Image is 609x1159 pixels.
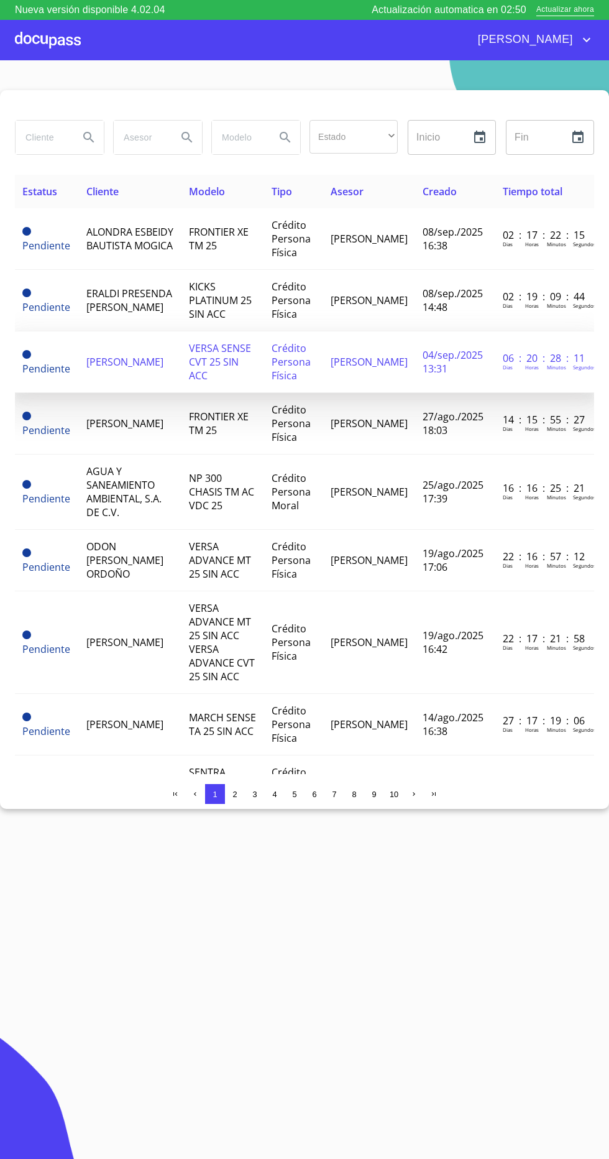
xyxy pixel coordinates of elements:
[503,228,587,242] p: 02 : 17 : 22 : 15
[525,241,539,247] p: Horas
[364,784,384,804] button: 9
[189,185,225,198] span: Modelo
[331,293,408,307] span: [PERSON_NAME]
[272,471,311,512] span: Crédito Persona Moral
[189,601,255,683] span: VERSA ADVANCE MT 25 SIN ACC VERSA ADVANCE CVT 25 SIN ACC
[225,784,245,804] button: 2
[525,425,539,432] p: Horas
[372,2,526,17] p: Actualización automatica en 02:50
[189,410,249,437] span: FRONTIER XE TM 25
[423,225,483,252] span: 08/sep./2025 16:38
[252,790,257,799] span: 3
[189,471,254,512] span: NP 300 CHASIS TM AC VDC 25
[525,494,539,501] p: Horas
[22,713,31,721] span: Pendiente
[86,540,163,581] span: ODON [PERSON_NAME] ORDOÑO
[525,364,539,371] p: Horas
[536,4,594,17] span: Actualizar ahora
[547,726,566,733] p: Minutos
[22,185,57,198] span: Estatus
[573,562,596,569] p: Segundos
[423,711,483,738] span: 14/ago./2025 16:38
[22,724,70,738] span: Pendiente
[547,425,566,432] p: Minutos
[22,423,70,437] span: Pendiente
[423,629,483,656] span: 19/ago./2025 16:42
[232,790,237,799] span: 2
[547,644,566,651] p: Minutos
[525,644,539,651] p: Horas
[503,302,513,309] p: Dias
[423,478,483,506] span: 25/ago./2025 17:39
[86,464,162,519] span: AGUA Y SANEAMIENTO AMBIENTAL, S.A. DE C.V.
[22,642,70,656] span: Pendiente
[503,413,587,427] p: 14 : 15 : 55 : 27
[212,121,265,154] input: search
[86,417,163,430] span: [PERSON_NAME]
[423,287,483,314] span: 08/sep./2025 14:48
[423,348,483,376] span: 04/sep./2025 13:31
[573,302,596,309] p: Segundos
[469,30,594,50] button: account of current user
[423,547,483,574] span: 19/ago./2025 17:06
[573,494,596,501] p: Segundos
[245,784,265,804] button: 3
[86,355,163,369] span: [PERSON_NAME]
[573,726,596,733] p: Segundos
[272,280,311,321] span: Crédito Persona Física
[503,550,587,563] p: 22 : 16 : 57 : 12
[503,494,513,501] p: Dias
[15,2,165,17] p: Nueva versión disponible 4.02.04
[86,225,173,252] span: ALONDRA ESBEIDY BAUTISTA MOGICA
[503,290,587,303] p: 02 : 19 : 09 : 44
[573,364,596,371] p: Segundos
[547,494,566,501] p: Minutos
[272,790,277,799] span: 4
[22,548,31,557] span: Pendiente
[547,364,566,371] p: Minutos
[22,289,31,297] span: Pendiente
[189,540,251,581] span: VERSA ADVANCE MT 25 SIN ACC
[331,232,408,246] span: [PERSON_NAME]
[352,790,356,799] span: 8
[390,790,398,799] span: 10
[86,185,119,198] span: Cliente
[525,302,539,309] p: Horas
[384,784,404,804] button: 10
[22,630,31,639] span: Pendiente
[265,784,285,804] button: 4
[292,790,296,799] span: 5
[114,121,167,154] input: search
[309,120,398,154] div: ​
[285,784,304,804] button: 5
[312,790,316,799] span: 6
[573,425,596,432] p: Segundos
[503,644,513,651] p: Dias
[22,300,70,314] span: Pendiente
[573,644,596,651] p: Segundos
[272,540,311,581] span: Crédito Persona Física
[331,485,408,499] span: [PERSON_NAME]
[189,280,252,321] span: KICKS PLATINUM 25 SIN ACC
[272,341,311,382] span: Crédito Persona Física
[22,239,70,252] span: Pendiente
[86,635,163,649] span: [PERSON_NAME]
[304,784,324,804] button: 6
[22,350,31,359] span: Pendiente
[86,718,163,731] span: [PERSON_NAME]
[573,241,596,247] p: Segundos
[22,412,31,420] span: Pendiente
[331,718,408,731] span: [PERSON_NAME]
[423,410,483,437] span: 27/ago./2025 18:03
[547,562,566,569] p: Minutos
[270,122,300,152] button: Search
[272,403,311,444] span: Crédito Persona Física
[503,241,513,247] p: Dias
[331,355,408,369] span: [PERSON_NAME]
[22,480,31,489] span: Pendiente
[22,227,31,236] span: Pendiente
[324,784,344,804] button: 7
[272,622,311,663] span: Crédito Persona Física
[189,225,249,252] span: FRONTIER XE TM 25
[172,122,202,152] button: Search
